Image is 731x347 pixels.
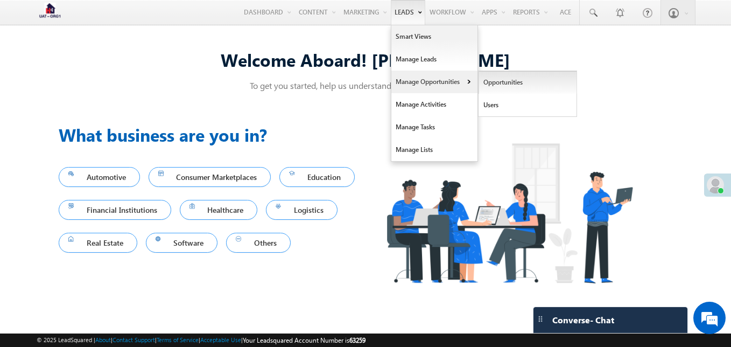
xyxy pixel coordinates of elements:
div: Chat with us now [56,57,181,71]
a: Opportunities [479,71,577,94]
img: carter-drag [536,315,545,323]
h3: What business are you in? [59,122,365,148]
span: Financial Institutions [68,203,161,217]
img: Industry.png [365,122,653,304]
em: Start Chat [146,269,195,284]
span: Your Leadsquared Account Number is [243,336,365,344]
span: Others [236,235,281,250]
a: Smart Views [391,25,477,48]
a: Manage Leads [391,48,477,71]
span: Software [156,235,208,250]
a: Manage Tasks [391,116,477,138]
a: Users [479,94,577,116]
a: Manage Opportunities [391,71,477,93]
span: Real Estate [68,235,128,250]
span: Converse - Chat [552,315,614,325]
span: 63259 [349,336,365,344]
a: Manage Lists [391,138,477,161]
span: Healthcare [189,203,248,217]
p: To get you started, help us understand a few things about you! [59,80,672,91]
div: Welcome Aboard! [PERSON_NAME] [59,48,672,71]
div: Minimize live chat window [177,5,202,31]
span: Automotive [68,170,130,184]
a: Contact Support [113,336,155,343]
span: © 2025 LeadSquared | | | | | [37,335,365,345]
span: Consumer Marketplaces [158,170,262,184]
span: Education [289,170,345,184]
a: Acceptable Use [200,336,241,343]
a: Terms of Service [157,336,199,343]
textarea: Type your message and hit 'Enter' [14,100,196,260]
span: Logistics [276,203,328,217]
a: About [95,336,111,343]
a: Manage Activities [391,93,477,116]
img: d_60004797649_company_0_60004797649 [18,57,45,71]
img: Custom Logo [37,3,64,22]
